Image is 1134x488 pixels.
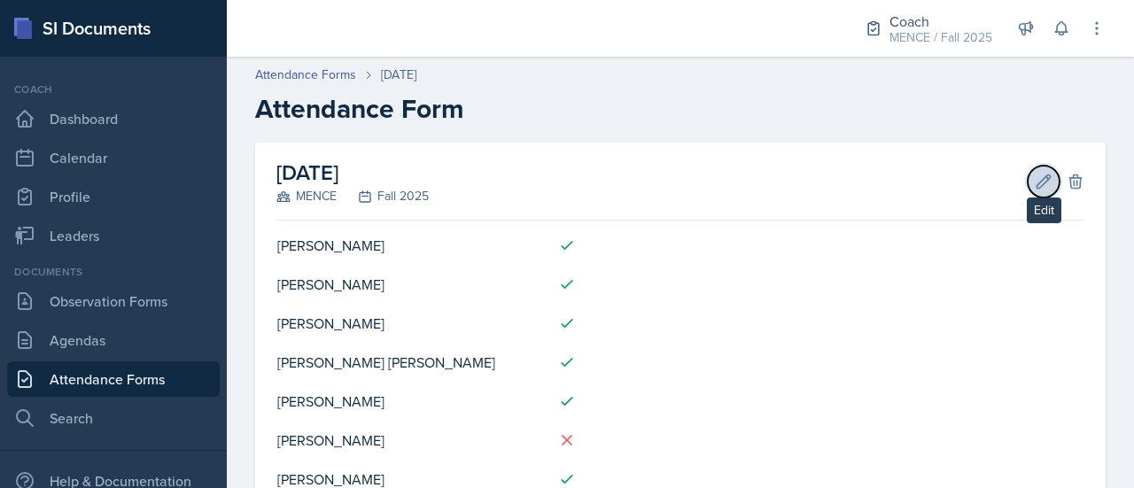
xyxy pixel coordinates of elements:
[276,343,544,382] td: [PERSON_NAME] [PERSON_NAME]
[889,11,992,32] div: Coach
[7,218,220,253] a: Leaders
[7,140,220,175] a: Calendar
[7,361,220,397] a: Attendance Forms
[7,179,220,214] a: Profile
[276,304,544,343] td: [PERSON_NAME]
[889,28,992,47] div: MENCE / Fall 2025
[7,322,220,358] a: Agendas
[276,157,429,189] h2: [DATE]
[7,81,220,97] div: Coach
[255,93,1106,125] h2: Attendance Form
[276,265,544,304] td: [PERSON_NAME]
[7,101,220,136] a: Dashboard
[255,66,356,84] a: Attendance Forms
[276,226,544,265] td: [PERSON_NAME]
[276,421,544,460] td: [PERSON_NAME]
[7,400,220,436] a: Search
[1028,166,1060,198] button: Edit
[276,187,429,205] div: MENCE Fall 2025
[7,264,220,280] div: Documents
[7,283,220,319] a: Observation Forms
[276,382,544,421] td: [PERSON_NAME]
[381,66,416,84] div: [DATE]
